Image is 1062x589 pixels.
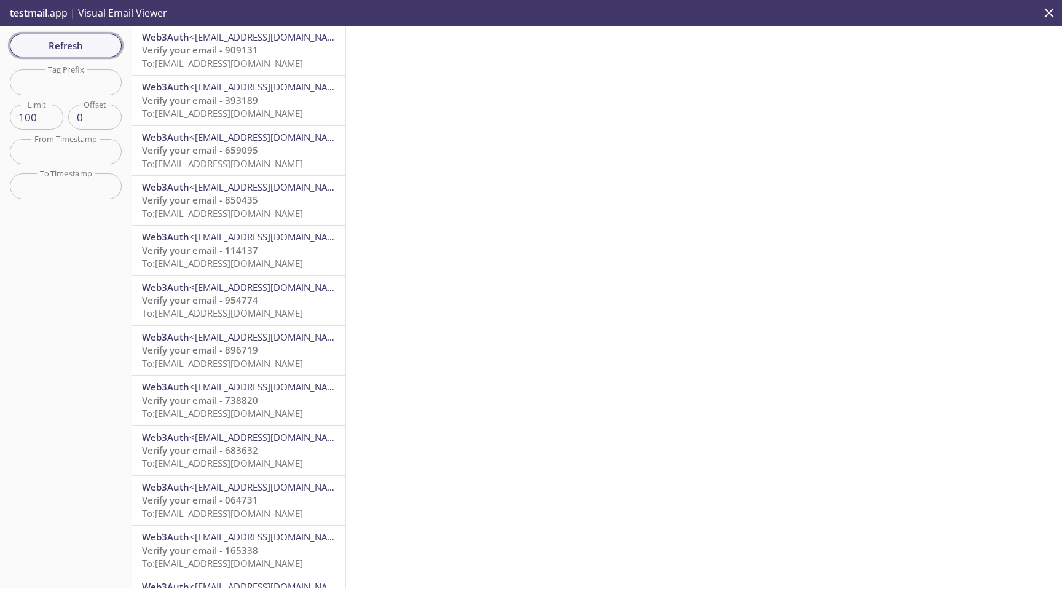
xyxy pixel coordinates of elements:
span: Verify your email - 738820 [142,394,258,406]
span: Verify your email - 850435 [142,194,258,206]
span: Web3Auth [142,81,189,93]
span: To: [EMAIL_ADDRESS][DOMAIN_NAME] [142,457,303,469]
div: Web3Auth<[EMAIL_ADDRESS][DOMAIN_NAME]>Verify your email - 165338To:[EMAIL_ADDRESS][DOMAIN_NAME] [132,526,345,575]
span: To: [EMAIL_ADDRESS][DOMAIN_NAME] [142,307,303,319]
div: Web3Auth<[EMAIL_ADDRESS][DOMAIN_NAME]>Verify your email - 909131To:[EMAIL_ADDRESS][DOMAIN_NAME] [132,26,345,75]
span: To: [EMAIL_ADDRESS][DOMAIN_NAME] [142,207,303,219]
div: Web3Auth<[EMAIL_ADDRESS][DOMAIN_NAME]>Verify your email - 738820To:[EMAIL_ADDRESS][DOMAIN_NAME] [132,376,345,425]
span: Refresh [20,38,112,53]
span: Web3Auth [142,31,189,43]
button: Refresh [10,34,122,57]
span: To: [EMAIL_ADDRESS][DOMAIN_NAME] [142,57,303,69]
span: Verify your email - 114137 [142,244,258,256]
span: <[EMAIL_ADDRESS][DOMAIN_NAME]> [189,281,348,293]
span: Verify your email - 393189 [142,94,258,106]
span: Verify your email - 896719 [142,344,258,356]
span: <[EMAIL_ADDRESS][DOMAIN_NAME]> [189,431,348,443]
span: To: [EMAIL_ADDRESS][DOMAIN_NAME] [142,407,303,419]
span: Web3Auth [142,481,189,493]
span: Verify your email - 659095 [142,144,258,156]
span: <[EMAIL_ADDRESS][DOMAIN_NAME]> [189,181,348,193]
span: Verify your email - 064731 [142,494,258,506]
span: Web3Auth [142,381,189,393]
span: <[EMAIL_ADDRESS][DOMAIN_NAME]> [189,131,348,143]
div: Web3Auth<[EMAIL_ADDRESS][DOMAIN_NAME]>Verify your email - 850435To:[EMAIL_ADDRESS][DOMAIN_NAME] [132,176,345,225]
div: Web3Auth<[EMAIL_ADDRESS][DOMAIN_NAME]>Verify your email - 064731To:[EMAIL_ADDRESS][DOMAIN_NAME] [132,476,345,525]
span: testmail [10,6,47,20]
span: To: [EMAIL_ADDRESS][DOMAIN_NAME] [142,107,303,119]
span: Verify your email - 954774 [142,294,258,306]
span: Web3Auth [142,531,189,543]
span: Web3Auth [142,281,189,293]
div: Web3Auth<[EMAIL_ADDRESS][DOMAIN_NAME]>Verify your email - 114137To:[EMAIL_ADDRESS][DOMAIN_NAME] [132,226,345,275]
span: <[EMAIL_ADDRESS][DOMAIN_NAME]> [189,31,348,43]
span: Verify your email - 909131 [142,44,258,56]
span: Verify your email - 683632 [142,444,258,456]
span: Web3Auth [142,231,189,243]
span: <[EMAIL_ADDRESS][DOMAIN_NAME]> [189,81,348,93]
span: <[EMAIL_ADDRESS][DOMAIN_NAME]> [189,231,348,243]
div: Web3Auth<[EMAIL_ADDRESS][DOMAIN_NAME]>Verify your email - 659095To:[EMAIL_ADDRESS][DOMAIN_NAME] [132,126,345,175]
div: Web3Auth<[EMAIL_ADDRESS][DOMAIN_NAME]>Verify your email - 393189To:[EMAIL_ADDRESS][DOMAIN_NAME] [132,76,345,125]
span: <[EMAIL_ADDRESS][DOMAIN_NAME]> [189,381,348,393]
span: Web3Auth [142,331,189,343]
span: Web3Auth [142,131,189,143]
span: <[EMAIL_ADDRESS][DOMAIN_NAME]> [189,481,348,493]
span: To: [EMAIL_ADDRESS][DOMAIN_NAME] [142,557,303,569]
span: Verify your email - 165338 [142,544,258,556]
span: To: [EMAIL_ADDRESS][DOMAIN_NAME] [142,257,303,269]
span: <[EMAIL_ADDRESS][DOMAIN_NAME]> [189,531,348,543]
span: Web3Auth [142,431,189,443]
div: Web3Auth<[EMAIL_ADDRESS][DOMAIN_NAME]>Verify your email - 954774To:[EMAIL_ADDRESS][DOMAIN_NAME] [132,276,345,325]
span: To: [EMAIL_ADDRESS][DOMAIN_NAME] [142,357,303,370]
span: To: [EMAIL_ADDRESS][DOMAIN_NAME] [142,157,303,170]
div: Web3Auth<[EMAIL_ADDRESS][DOMAIN_NAME]>Verify your email - 683632To:[EMAIL_ADDRESS][DOMAIN_NAME] [132,426,345,475]
span: To: [EMAIL_ADDRESS][DOMAIN_NAME] [142,507,303,520]
span: Web3Auth [142,181,189,193]
span: <[EMAIL_ADDRESS][DOMAIN_NAME]> [189,331,348,343]
div: Web3Auth<[EMAIL_ADDRESS][DOMAIN_NAME]>Verify your email - 896719To:[EMAIL_ADDRESS][DOMAIN_NAME] [132,326,345,375]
